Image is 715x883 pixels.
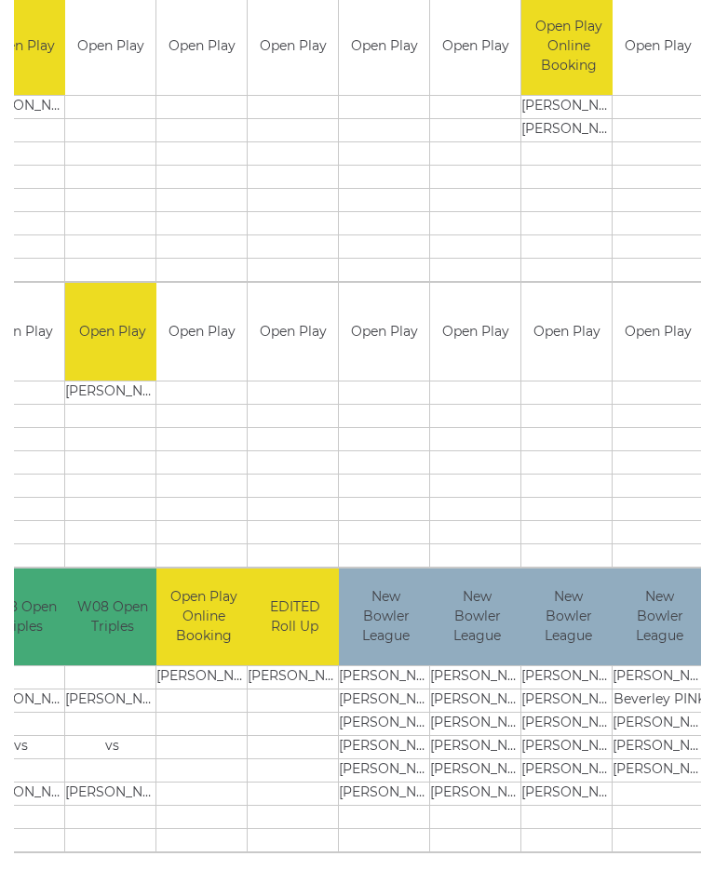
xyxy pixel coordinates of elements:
td: [PERSON_NAME] [339,783,433,806]
td: [PERSON_NAME] [339,759,433,783]
td: [PERSON_NAME] [339,736,433,759]
td: [PERSON_NAME] [339,689,433,713]
td: [PERSON_NAME] [613,736,707,759]
td: [PERSON_NAME] [65,783,159,806]
td: [PERSON_NAME] [430,783,524,806]
td: [PERSON_NAME] [339,713,433,736]
td: New Bowler League [430,569,524,666]
td: Open Play Online Booking [156,569,250,666]
td: Beverley PINK [613,689,707,713]
td: [PERSON_NAME] [521,759,615,783]
td: [PERSON_NAME] [65,689,159,713]
td: vs [65,736,159,759]
td: [PERSON_NAME] [430,736,524,759]
td: Open Play [248,283,338,381]
td: [PERSON_NAME] [521,689,615,713]
td: [PERSON_NAME] LIGHT [521,666,615,689]
td: Open Play [613,283,703,381]
td: [PERSON_NAME] [521,119,615,142]
td: Open Play [339,283,429,381]
td: [PERSON_NAME] [613,713,707,736]
td: [PERSON_NAME] [430,666,524,689]
td: [PERSON_NAME] [156,666,250,689]
td: [PERSON_NAME] [613,666,707,689]
td: W08 Open Triples [65,569,159,666]
td: [PERSON_NAME] [430,713,524,736]
td: Open Play [521,283,612,381]
td: Open Play [156,283,247,381]
td: [PERSON_NAME] [521,783,615,806]
td: [PERSON_NAME] [430,689,524,713]
td: New Bowler League [339,569,433,666]
td: [PERSON_NAME] [248,666,342,689]
td: [PERSON_NAME] [521,96,615,119]
td: [PERSON_NAME] [65,381,159,404]
td: Open Play [430,283,520,381]
td: New Bowler League [521,569,615,666]
td: [PERSON_NAME] [430,759,524,783]
td: [PERSON_NAME] [613,759,707,783]
td: [PERSON_NAME] [339,666,433,689]
td: New Bowler League [613,569,707,666]
td: Open Play [65,283,159,381]
td: [PERSON_NAME] [521,736,615,759]
td: EDITED Roll Up [248,569,342,666]
td: [PERSON_NAME] [521,713,615,736]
